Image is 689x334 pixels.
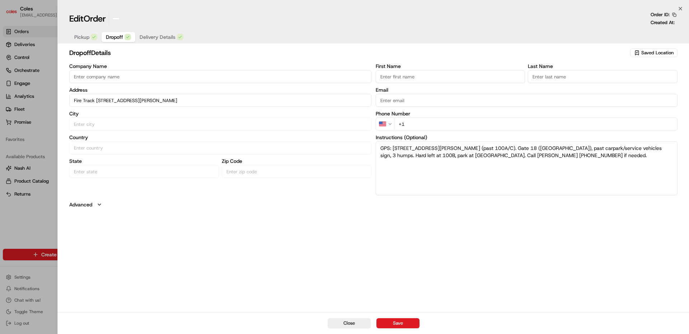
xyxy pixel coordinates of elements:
img: Nash [7,7,22,22]
span: Delivery Details [140,33,175,41]
div: 💻 [61,105,66,111]
h1: Edit [69,13,106,24]
label: Advanced [69,201,92,208]
label: Email [376,87,678,92]
a: Powered byPylon [51,122,87,127]
p: Order ID: [651,12,670,18]
input: Enter state [69,165,219,178]
input: Enter last name [528,70,678,83]
label: Address [69,87,371,92]
span: API Documentation [68,104,115,111]
label: Last Name [528,64,678,69]
a: 💻API Documentation [58,101,118,114]
button: Close [328,318,371,328]
input: Enter email [376,94,678,107]
button: Advanced [69,201,678,208]
label: Country [69,135,371,140]
p: Welcome 👋 [7,29,131,40]
span: Order [84,13,106,24]
label: Zip Code [222,159,371,164]
label: Company Name [69,64,371,69]
label: First Name [376,64,525,69]
input: Enter zip code [222,165,371,178]
a: 📗Knowledge Base [4,101,58,114]
input: Enter city [69,118,371,131]
p: Created At: [651,19,675,26]
span: Pickup [74,33,89,41]
button: Saved Location [630,48,678,58]
input: Enter phone number [394,118,678,131]
span: Knowledge Base [14,104,55,111]
span: Dropoff [106,33,123,41]
button: Start new chat [122,71,131,79]
label: City [69,111,371,116]
label: Instructions (Optional) [376,135,678,140]
input: Enter company name [69,70,371,83]
span: Saved Location [641,50,674,56]
div: We're available if you need us! [24,76,91,82]
label: Phone Number [376,111,678,116]
input: Enter country [69,141,371,154]
label: State [69,159,219,164]
h2: dropoff Details [69,48,629,58]
input: Enter first name [376,70,525,83]
button: Save [376,318,420,328]
input: Got a question? Start typing here... [19,46,129,54]
img: 1736555255976-a54dd68f-1ca7-489b-9aae-adbdc363a1c4 [7,69,20,82]
span: Pylon [71,122,87,127]
div: Start new chat [24,69,118,76]
input: Enter address [69,94,371,107]
div: 📗 [7,105,13,111]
